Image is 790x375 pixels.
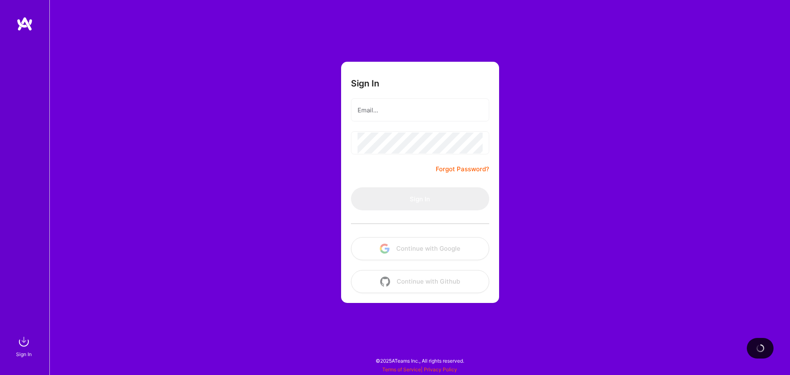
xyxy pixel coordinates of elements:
[351,187,489,210] button: Sign In
[351,78,379,89] h3: Sign In
[380,277,390,286] img: icon
[755,342,766,354] img: loading
[16,16,33,31] img: logo
[436,164,489,174] a: Forgot Password?
[16,350,32,359] div: Sign In
[424,366,457,373] a: Privacy Policy
[49,350,790,371] div: © 2025 ATeams Inc., All rights reserved.
[382,366,421,373] a: Terms of Service
[16,333,32,350] img: sign in
[351,270,489,293] button: Continue with Github
[380,244,390,254] img: icon
[358,100,483,121] input: Email...
[17,333,32,359] a: sign inSign In
[382,366,457,373] span: |
[351,237,489,260] button: Continue with Google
